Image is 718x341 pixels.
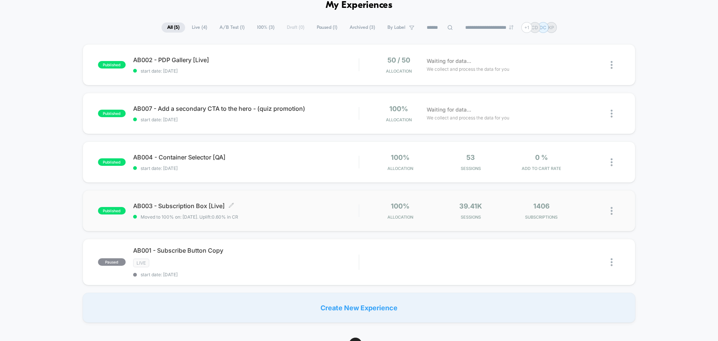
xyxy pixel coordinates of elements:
img: close [611,61,613,69]
div: + 1 [521,22,532,33]
span: 100% ( 3 ) [251,22,280,33]
span: Live ( 4 ) [186,22,213,33]
span: start date: [DATE] [133,117,359,122]
img: close [611,207,613,215]
span: ADD TO CART RATE [508,166,575,171]
span: All ( 5 ) [162,22,185,33]
span: AB004 - Container Selector [QA] [133,153,359,161]
span: Sessions [438,166,504,171]
span: 53 [466,153,475,161]
span: Archived ( 3 ) [344,22,381,33]
img: close [611,258,613,266]
span: paused [98,258,126,266]
div: Create New Experience [83,293,635,323]
span: We collect and process the data for you [427,66,509,73]
span: published [98,110,126,117]
span: Allocation [387,214,413,220]
span: Allocation [386,68,412,74]
span: Allocation [387,166,413,171]
span: Waiting for data... [427,106,471,114]
span: A/B Test ( 1 ) [214,22,250,33]
span: Sessions [438,214,504,220]
span: published [98,61,126,68]
img: close [611,158,613,166]
img: end [509,25,513,30]
span: Allocation [386,117,412,122]
span: LIVE [133,259,149,267]
span: By Label [387,25,405,30]
span: AB007 - Add a secondary CTA to the hero - (quiz promotion) [133,105,359,112]
p: KP [548,25,554,30]
span: 50 / 50 [387,56,410,64]
p: DC [540,25,546,30]
span: Paused ( 1 ) [311,22,343,33]
span: 100% [389,105,408,113]
span: SUBSCRIPTIONS [508,214,575,220]
span: 0 % [535,153,548,161]
span: published [98,158,126,166]
p: CD [531,25,538,30]
span: start date: [DATE] [133,68,359,74]
span: start date: [DATE] [133,165,359,171]
span: 100% [391,202,409,210]
span: Waiting for data... [427,57,471,65]
span: AB002 - PDP Gallery [Live] [133,56,359,64]
span: 100% [391,153,409,161]
span: AB003 - Subscription Box [Live] [133,202,359,210]
span: start date: [DATE] [133,272,359,277]
span: 39.41k [459,202,482,210]
span: We collect and process the data for you [427,114,509,121]
span: published [98,207,126,214]
img: close [611,110,613,118]
span: Moved to 100% on: [DATE] . Uplift: 0.60% in CR [141,214,238,220]
span: 1406 [533,202,550,210]
span: AB001 - Subscribe Button Copy [133,247,359,254]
